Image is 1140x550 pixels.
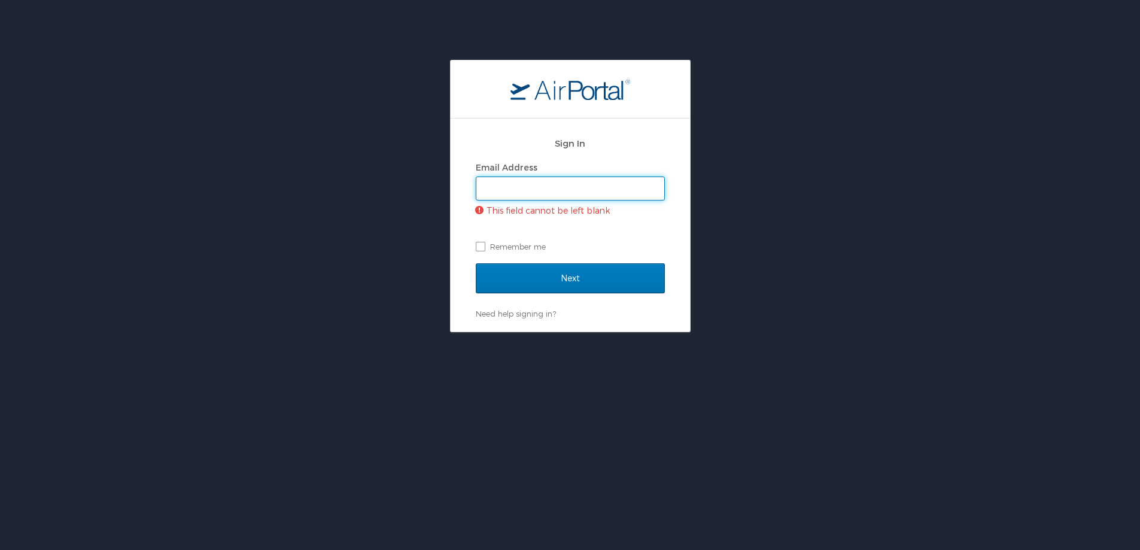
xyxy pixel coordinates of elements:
p: This field cannot be left blank [476,200,665,220]
h2: Sign In [476,136,665,150]
label: Remember me [476,238,665,256]
a: Need help signing in? [476,309,556,318]
input: Next [476,263,665,293]
img: logo [510,78,630,100]
label: Email Address [476,162,537,172]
